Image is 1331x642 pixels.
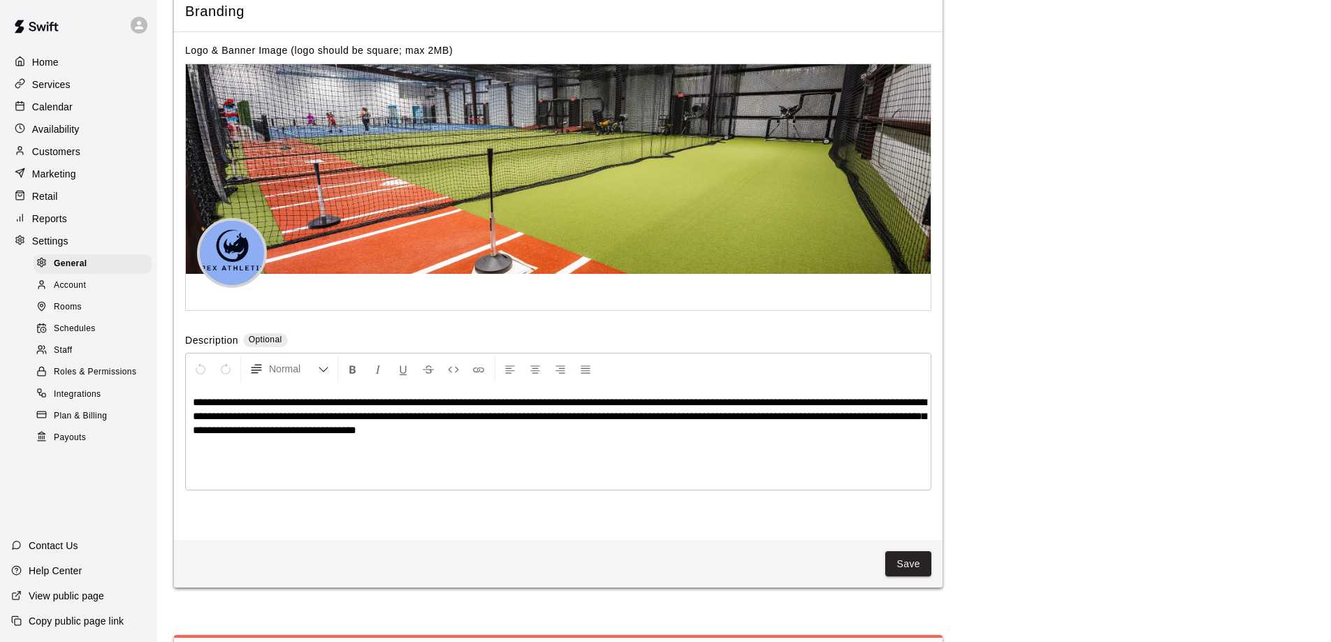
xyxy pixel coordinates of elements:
[189,356,212,381] button: Undo
[54,409,107,423] span: Plan & Billing
[32,122,80,136] p: Availability
[29,589,104,603] p: View public page
[11,141,146,162] a: Customers
[11,186,146,207] a: Retail
[34,253,157,275] a: General
[269,362,318,376] span: Normal
[34,254,152,274] div: General
[885,551,931,577] button: Save
[54,322,96,336] span: Schedules
[32,167,76,181] p: Marketing
[32,212,67,226] p: Reports
[32,100,73,114] p: Calendar
[185,45,453,56] label: Logo & Banner Image (logo should be square; max 2MB)
[244,356,335,381] button: Formatting Options
[467,356,490,381] button: Insert Link
[34,363,152,382] div: Roles & Permissions
[34,340,157,362] a: Staff
[32,55,59,69] p: Home
[54,365,136,379] span: Roles & Permissions
[34,276,152,296] div: Account
[34,427,157,448] a: Payouts
[11,208,146,229] a: Reports
[34,384,157,405] a: Integrations
[442,356,465,381] button: Insert Code
[34,362,157,384] a: Roles & Permissions
[29,614,124,628] p: Copy public page link
[54,431,86,445] span: Payouts
[574,356,597,381] button: Justify Align
[54,257,87,271] span: General
[54,344,72,358] span: Staff
[34,405,157,427] a: Plan & Billing
[11,74,146,95] a: Services
[34,319,157,340] a: Schedules
[34,298,152,317] div: Rooms
[29,564,82,578] p: Help Center
[11,96,146,117] a: Calendar
[34,385,152,404] div: Integrations
[34,341,152,360] div: Staff
[341,356,365,381] button: Format Bold
[498,356,522,381] button: Left Align
[34,319,152,339] div: Schedules
[11,163,146,184] a: Marketing
[185,333,238,349] label: Description
[11,52,146,73] a: Home
[32,189,58,203] p: Retail
[366,356,390,381] button: Format Italics
[34,297,157,319] a: Rooms
[214,356,238,381] button: Redo
[32,145,80,159] p: Customers
[54,388,101,402] span: Integrations
[34,275,157,296] a: Account
[548,356,572,381] button: Right Align
[391,356,415,381] button: Format Underline
[34,407,152,426] div: Plan & Billing
[29,539,78,553] p: Contact Us
[185,2,931,21] span: Branding
[54,300,82,314] span: Rooms
[11,231,146,251] a: Settings
[523,356,547,381] button: Center Align
[32,78,71,92] p: Services
[54,279,86,293] span: Account
[11,119,146,140] a: Availability
[32,234,68,248] p: Settings
[249,335,282,344] span: Optional
[34,428,152,448] div: Payouts
[416,356,440,381] button: Format Strikethrough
